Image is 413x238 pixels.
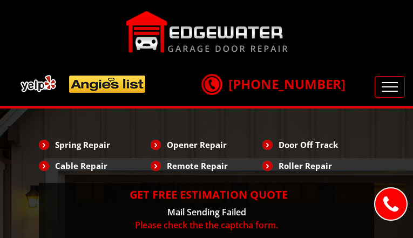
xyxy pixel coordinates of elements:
button: Toggle navigation [375,76,405,98]
p: Please check the the captcha form. [44,219,369,232]
li: Remote Repair [151,157,262,175]
li: Spring Repair [39,135,151,154]
img: Edgewater.png [126,11,288,53]
li: Door Off Track [262,135,374,154]
img: add.png [16,71,150,97]
h2: Get Free Estimation Quote [44,188,369,201]
li: Roller Repair [262,157,374,175]
li: Cable Repair [39,157,151,175]
img: call.png [198,71,225,98]
li: Opener Repair [151,135,262,154]
a: [PHONE_NUMBER] [201,75,346,93]
span: Mail Sending Failed [167,206,246,218]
